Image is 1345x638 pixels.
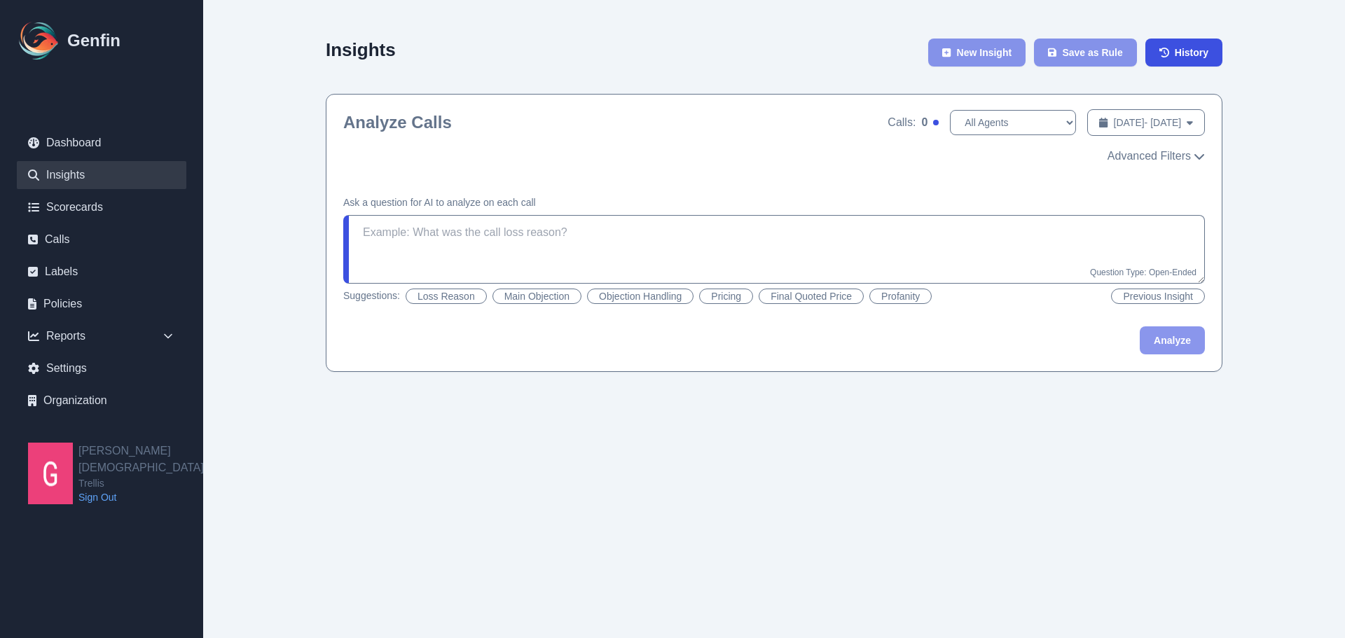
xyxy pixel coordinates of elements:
[759,289,864,304] button: Final Quoted Price
[1140,326,1205,354] button: Analyze
[921,114,927,131] span: 0
[406,289,487,304] button: Loss Reason
[326,39,396,60] h2: Insights
[1114,116,1182,130] span: [DATE] - [DATE]
[78,476,204,490] span: Trellis
[343,289,400,304] span: Suggestions:
[78,490,204,504] a: Sign Out
[17,258,186,286] a: Labels
[17,129,186,157] a: Dashboard
[1090,268,1196,277] span: Question Type: Open-Ended
[869,289,932,304] button: Profanity
[699,289,753,304] button: Pricing
[28,443,73,504] img: Greg Christen
[1062,46,1122,60] span: Save as Rule
[1034,39,1137,67] button: Save as Rule
[67,29,120,52] h1: Genfin
[1111,289,1205,304] button: Previous Insight
[492,289,581,304] button: Main Objection
[17,161,186,189] a: Insights
[1108,148,1205,165] button: Advanced Filters
[17,290,186,318] a: Policies
[587,289,694,304] button: Objection Handling
[17,193,186,221] a: Scorecards
[78,443,204,476] h2: [PERSON_NAME][DEMOGRAPHIC_DATA]
[17,18,62,63] img: Logo
[343,195,1205,209] h4: Ask a question for AI to analyze on each call
[1145,39,1222,67] a: History
[17,354,186,382] a: Settings
[957,46,1012,60] span: New Insight
[17,226,186,254] a: Calls
[343,111,452,134] h2: Analyze Calls
[928,39,1026,67] button: New Insight
[17,322,186,350] div: Reports
[1175,46,1208,60] span: History
[1087,109,1205,136] button: [DATE]- [DATE]
[888,114,916,131] span: Calls:
[1108,148,1191,165] span: Advanced Filters
[17,387,186,415] a: Organization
